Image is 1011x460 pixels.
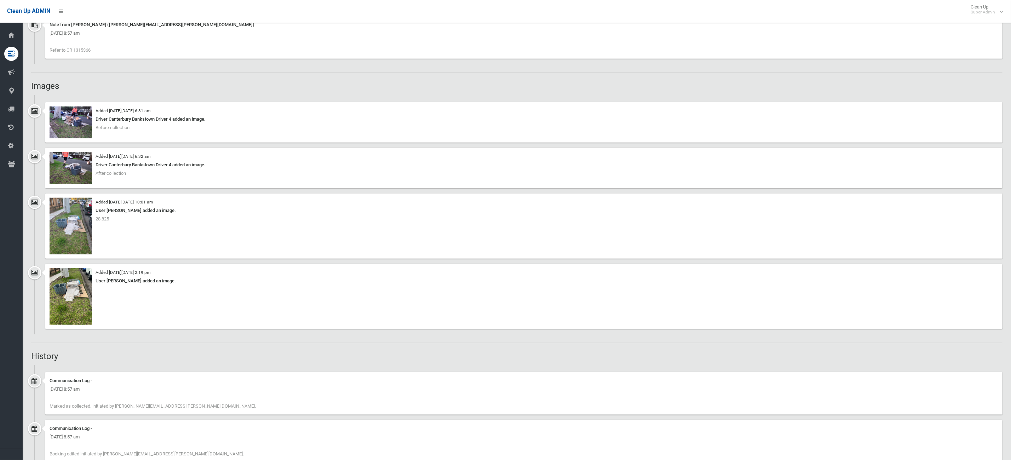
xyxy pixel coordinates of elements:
[50,424,998,433] div: Communication Log -
[971,10,995,15] small: Super Admin
[50,47,91,53] span: Refer to CR 1315366
[96,200,153,205] small: Added [DATE][DATE] 10:01 am
[50,107,92,138] img: 2025-08-2706.31.157735909789522548770.jpg
[50,376,998,385] div: Communication Log -
[31,352,1003,361] h2: History
[50,115,998,123] div: Driver Canterbury Bankstown Driver 4 added an image.
[50,29,998,38] div: [DATE] 8:57 am
[967,4,1002,15] span: Clean Up
[31,81,1003,91] h2: Images
[96,216,109,222] span: 28.825
[96,125,130,130] span: Before collection
[50,206,998,215] div: User [PERSON_NAME] added an image.
[50,198,92,254] img: TUEL8317.JPG
[50,451,244,456] span: Booking edited initiated by [PERSON_NAME][EMAIL_ADDRESS][PERSON_NAME][DOMAIN_NAME].
[50,277,998,285] div: User [PERSON_NAME] added an image.
[96,171,126,176] span: After collection
[50,433,998,441] div: [DATE] 8:57 am
[50,385,998,393] div: [DATE] 8:57 am
[50,403,256,409] span: Marked as collected. initiated by [PERSON_NAME][EMAIL_ADDRESS][PERSON_NAME][DOMAIN_NAME].
[50,161,998,169] div: Driver Canterbury Bankstown Driver 4 added an image.
[96,108,150,113] small: Added [DATE][DATE] 6:31 am
[50,268,92,325] img: Image%20(56).jpg
[7,8,50,15] span: Clean Up ADMIN
[96,270,150,275] small: Added [DATE][DATE] 2:19 pm
[96,154,150,159] small: Added [DATE][DATE] 6:32 am
[50,21,998,29] div: Note from [PERSON_NAME] ([PERSON_NAME][EMAIL_ADDRESS][PERSON_NAME][DOMAIN_NAME])
[50,152,92,184] img: 2025-08-2706.32.068230376058813682863.jpg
